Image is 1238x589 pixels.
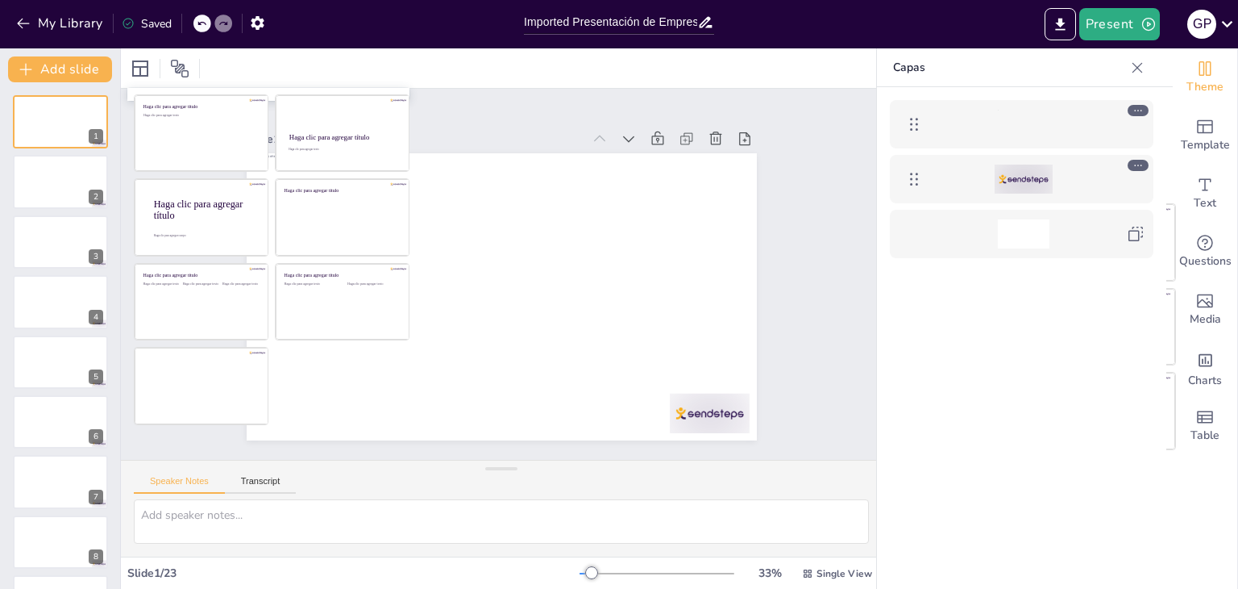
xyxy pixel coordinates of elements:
div: 7 [89,490,103,504]
span: Single View [816,567,872,580]
span: Text [1194,194,1216,212]
font: Haga clic para agregar título [289,133,370,141]
div: https://cdn.sendsteps.com/images/logo/sendsteps_logo_white.pnghttps://cdn.sendsteps.com/images/lo... [890,155,1153,203]
div: 8 [13,516,108,569]
div: 5 [13,336,108,389]
button: Transcript [225,476,297,494]
font: Haga clic para agregar texto [289,148,318,151]
span: Template [1181,136,1230,154]
button: Add slide [8,56,112,82]
button: G P [1187,8,1216,40]
div: Layout [127,56,153,81]
button: My Library [12,10,110,36]
font: Capas [893,60,925,75]
div: 33 % [750,566,789,581]
div: 3 [89,249,103,264]
div: Add text boxes [1173,165,1237,223]
div: 1 [89,129,103,144]
div: 2 [13,155,108,208]
font: Haga clic para agregar título [285,273,339,278]
div: 7 [13,455,108,508]
span: Media [1190,311,1221,328]
div: Add a table [1173,397,1237,455]
div: 6 [89,429,103,444]
font: Haga clic para agregar texto [183,282,218,285]
div: 1 [13,95,108,148]
div: 3 [13,215,108,269]
button: Speaker Notes [134,476,225,494]
font: Haga clic para agregar título [143,273,198,278]
font: Haga clic para agregar cuerpo [154,235,186,238]
span: Questions [1179,253,1232,270]
font: Haga clic para agregar texto [222,282,258,285]
button: Export to PowerPoint [1045,8,1076,40]
span: Theme [1186,78,1223,96]
font: Haga clic para agregar texto [143,113,179,116]
font: Haga clic para agregar título [143,104,198,110]
div: Slide 1 [320,40,634,190]
div: Add images, graphics, shapes or video [1173,281,1237,339]
font: Haga clic para agregar texto [143,282,179,285]
div: Change the overall theme [1173,48,1237,107]
font: Haga clic para agregar texto [285,282,320,285]
div: 8 [89,549,103,564]
div: 6 [13,395,108,449]
font: Haga clic para agregar título [285,188,339,194]
button: Present [1079,8,1160,40]
span: Table [1190,427,1219,445]
div: 5 [89,370,103,384]
font: Haga clic para agregar título [154,198,243,221]
input: Insert title [524,10,697,34]
div: 2 [89,190,103,204]
font: Haga clic para agregar texto [347,282,383,285]
div: G P [1187,10,1216,39]
div: Saved [122,16,172,31]
div: Add ready made slides [1173,107,1237,165]
div: 4 [13,275,108,328]
div: Get real-time input from your audience [1173,223,1237,281]
span: Position [170,59,189,78]
div: 4 [89,310,103,324]
div: Slide 1 / 23 [127,566,580,581]
div: https://api.sendsteps.com/image/36b2014487275554d3b7eb04bcfa482578e32665 [890,100,1153,148]
span: Charts [1188,372,1222,390]
div: Add charts and graphs [1173,339,1237,397]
